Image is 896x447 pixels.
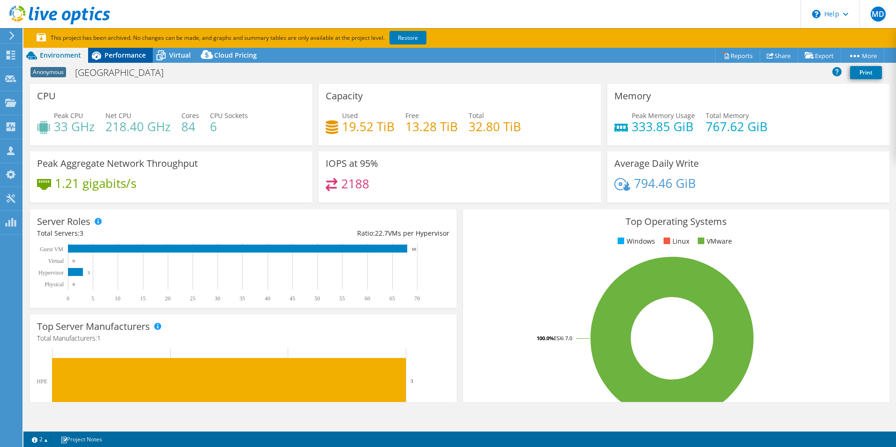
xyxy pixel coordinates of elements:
[314,295,320,302] text: 50
[706,121,768,132] h4: 767.62 GiB
[715,48,760,63] a: Reports
[88,270,90,275] text: 3
[871,7,886,22] span: MD
[632,121,695,132] h4: 333.85 GiB
[37,216,90,227] h3: Server Roles
[375,229,388,238] span: 22.7
[341,179,369,189] h4: 2188
[239,295,245,302] text: 35
[634,178,696,188] h4: 794.46 GiB
[339,295,345,302] text: 55
[55,178,136,188] h4: 1.21 gigabits/s
[105,51,146,60] span: Performance
[614,91,651,101] h3: Memory
[414,295,420,302] text: 70
[215,295,220,302] text: 30
[73,259,75,263] text: 0
[554,335,572,342] tspan: ESXi 7.0
[37,91,56,101] h3: CPU
[45,281,64,288] text: Physical
[115,295,120,302] text: 10
[30,67,66,77] span: Anonymous
[389,31,426,45] a: Restore
[214,51,257,60] span: Cloud Pricing
[706,111,749,120] span: Total Memory
[290,295,295,302] text: 45
[190,295,195,302] text: 25
[210,121,248,132] h4: 6
[412,247,417,252] text: 68
[632,111,695,120] span: Peak Memory Usage
[850,66,882,79] a: Print
[54,111,83,120] span: Peak CPU
[54,433,109,445] a: Project Notes
[37,321,150,332] h3: Top Server Manufacturers
[169,51,191,60] span: Virtual
[389,295,395,302] text: 65
[614,158,699,169] h3: Average Daily Write
[140,295,146,302] text: 15
[48,258,64,264] text: Virtual
[80,229,83,238] span: 3
[695,236,732,246] li: VMware
[91,295,94,302] text: 5
[71,67,178,78] h1: [GEOGRAPHIC_DATA]
[661,236,689,246] li: Linux
[37,158,198,169] h3: Peak Aggregate Network Throughput
[37,228,243,238] div: Total Servers:
[326,158,378,169] h3: IOPS at 95%
[760,48,798,63] a: Share
[37,333,449,343] h4: Total Manufacturers:
[165,295,171,302] text: 20
[470,216,882,227] h3: Top Operating Systems
[54,121,95,132] h4: 33 GHz
[469,121,521,132] h4: 32.80 TiB
[365,295,370,302] text: 60
[841,48,884,63] a: More
[469,111,484,120] span: Total
[37,33,496,43] p: This project has been archived. No changes can be made, and graphs and summary tables are only av...
[210,111,248,120] span: CPU Sockets
[105,121,171,132] h4: 218.40 GHz
[73,282,75,287] text: 0
[37,378,47,385] text: HPE
[38,269,64,276] text: Hypervisor
[537,335,554,342] tspan: 100.0%
[405,121,458,132] h4: 13.28 TiB
[812,10,821,18] svg: \n
[25,433,54,445] a: 2
[411,378,413,384] text: 3
[243,228,449,238] div: Ratio: VMs per Hypervisor
[40,51,81,60] span: Environment
[615,236,655,246] li: Windows
[342,121,395,132] h4: 19.52 TiB
[326,91,363,101] h3: Capacity
[405,111,419,120] span: Free
[181,111,199,120] span: Cores
[67,295,69,302] text: 0
[40,246,63,253] text: Guest VM
[105,111,131,120] span: Net CPU
[342,111,358,120] span: Used
[798,48,841,63] a: Export
[265,295,270,302] text: 40
[181,121,199,132] h4: 84
[97,334,101,343] span: 1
